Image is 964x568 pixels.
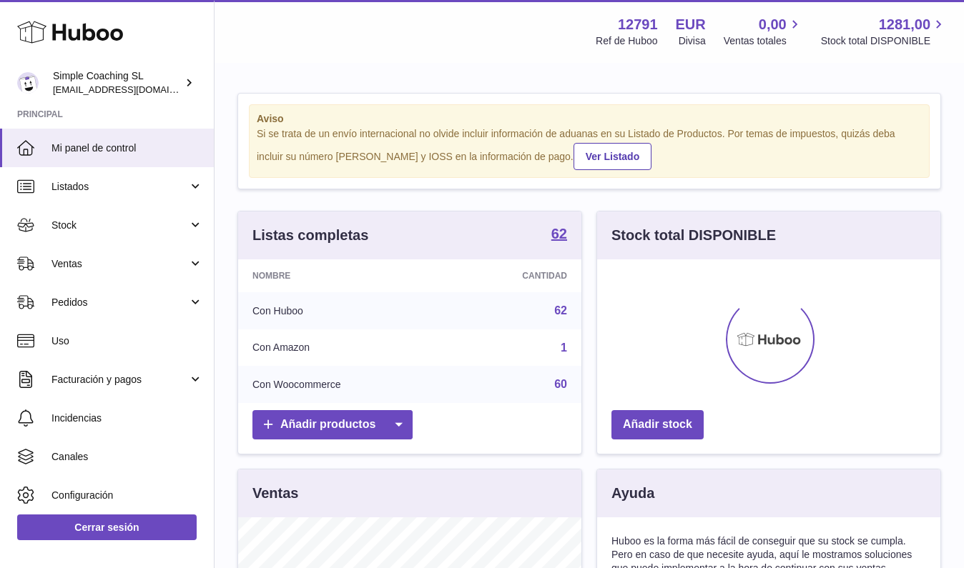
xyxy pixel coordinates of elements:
[238,259,449,292] th: Nombre
[676,15,706,34] strong: EUR
[561,342,567,354] a: 1
[257,127,922,170] div: Si se trata de un envío internacional no olvide incluir información de aduanas en su Listado de P...
[17,72,39,94] img: info@simplecoaching.es
[51,296,188,309] span: Pedidos
[238,292,449,329] td: Con Huboo
[554,378,567,390] a: 60
[252,226,368,245] h3: Listas completas
[257,112,922,126] strong: Aviso
[238,366,449,403] td: Con Woocommerce
[53,84,210,95] span: [EMAIL_ADDRESS][DOMAIN_NAME]
[574,143,651,170] a: Ver Listado
[551,226,567,241] strong: 62
[252,484,298,503] h3: Ventas
[238,329,449,367] td: Con Amazon
[53,69,182,96] div: Simple Coaching SL
[724,15,803,48] a: 0,00 Ventas totales
[51,180,188,194] span: Listados
[554,304,567,317] a: 62
[449,259,581,292] th: Cantidad
[679,34,706,48] div: Divisa
[51,334,203,348] span: Uso
[611,484,654,503] h3: Ayuda
[551,226,567,244] a: 62
[51,141,203,155] span: Mi panel de control
[596,34,657,48] div: Ref de Huboo
[879,15,930,34] span: 1281,00
[17,514,197,540] a: Cerrar sesión
[51,489,203,502] span: Configuración
[252,410,413,439] a: Añadir productos
[611,410,704,439] a: Añadir stock
[51,219,188,232] span: Stock
[51,257,188,271] span: Ventas
[51,373,188,387] span: Facturación y pagos
[51,450,203,464] span: Canales
[759,15,787,34] span: 0,00
[821,34,947,48] span: Stock total DISPONIBLE
[724,34,803,48] span: Ventas totales
[821,15,947,48] a: 1281,00 Stock total DISPONIBLE
[51,412,203,425] span: Incidencias
[618,15,658,34] strong: 12791
[611,226,776,245] h3: Stock total DISPONIBLE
